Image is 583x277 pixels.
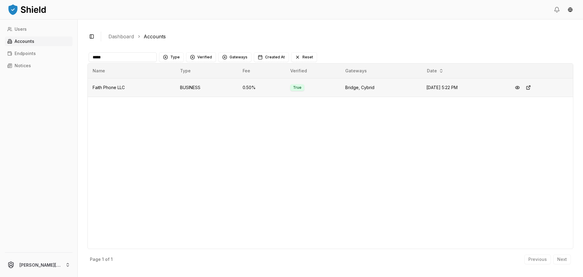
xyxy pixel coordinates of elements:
button: Type [159,52,184,62]
button: [PERSON_NAME][EMAIL_ADDRESS][DOMAIN_NAME] [2,255,75,275]
p: Notices [15,64,31,68]
span: Bridge, Cybrid [345,85,374,90]
th: Verified [285,64,340,78]
p: [PERSON_NAME][EMAIL_ADDRESS][DOMAIN_NAME] [19,262,60,268]
p: 1 [102,257,104,261]
th: Type [175,64,238,78]
button: Verified [186,52,216,62]
span: [DATE] 5:22 PM [426,85,458,90]
td: BUSINESS [175,78,238,97]
p: Page [90,257,101,261]
img: ShieldPay Logo [7,3,47,16]
p: Users [15,27,27,31]
p: Accounts [15,39,34,43]
button: Gateways [218,52,251,62]
a: Dashboard [108,33,134,40]
button: Created At [254,52,289,62]
a: Endpoints [5,49,73,58]
th: Fee [238,64,285,78]
a: Notices [5,61,73,71]
a: Accounts [5,36,73,46]
button: Reset filters [291,52,317,62]
th: Name [88,64,175,78]
p: 1 [111,257,113,261]
a: Accounts [144,33,166,40]
button: Date [424,66,446,76]
th: Gateways [340,64,421,78]
span: Created At [265,55,285,60]
nav: breadcrumb [108,33,568,40]
span: 0.50 % [243,85,256,90]
span: Faith Phone LLC [93,85,125,90]
p: of [105,257,110,261]
a: Users [5,24,73,34]
p: Endpoints [15,51,36,56]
